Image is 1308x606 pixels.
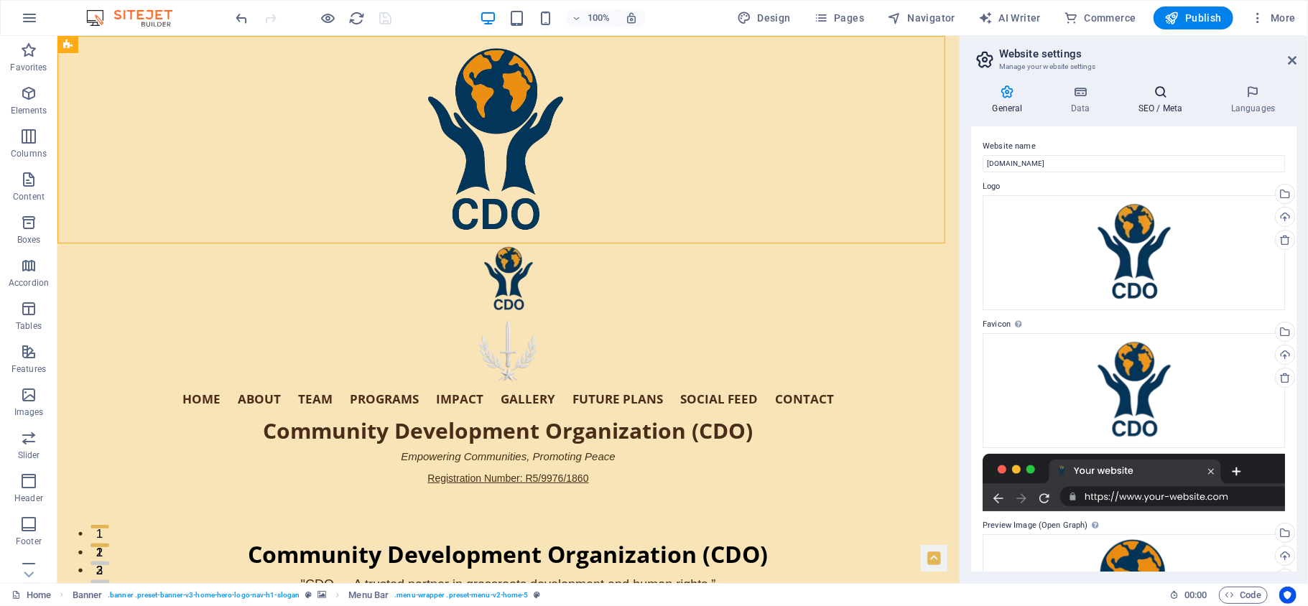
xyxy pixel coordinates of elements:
a: Click to cancel selection. Double-click to open Pages [11,587,51,604]
button: undo [233,9,251,27]
button: AI Writer [973,6,1047,29]
p: Accordion [9,277,49,289]
p: Images [14,406,44,418]
i: On resize automatically adjust zoom level to fit chosen device. [625,11,638,24]
button: Click here to leave preview mode and continue editing [320,9,337,27]
h4: General [971,85,1049,115]
i: This element contains a background [317,591,326,599]
span: Code [1225,587,1261,604]
span: Publish [1165,11,1222,25]
span: : [1195,589,1197,600]
i: Undo: Change pages (Ctrl+Z) [234,10,251,27]
button: 3 [33,544,51,548]
p: Header [14,493,43,504]
p: Tables [16,320,42,332]
nav: breadcrumb [73,587,541,604]
span: Click to select. Double-click to edit [348,587,389,604]
h4: SEO / Meta [1117,85,1210,115]
p: Features [11,363,46,375]
span: Navigator [887,11,955,25]
h6: 100% [588,9,611,27]
img: Editor Logo [83,9,190,27]
button: 2 [33,526,51,529]
label: Preview Image (Open Graph) [983,517,1285,534]
span: Design [737,11,791,25]
button: Code [1219,587,1268,604]
button: 100% [566,9,617,27]
p: Boxes [17,234,41,246]
button: More [1245,6,1302,29]
span: Click to select. Double-click to edit [73,587,103,604]
span: . banner .preset-banner-v3-home-hero-logo-nav-h1-slogan [108,587,300,604]
div: logo-web-A32zL2Mi7AAjuzJAI5Uoxw-XPkt2tXw5j4crBJ4gQbB1Q.png [983,333,1285,448]
h4: Data [1049,85,1117,115]
i: This element is a customizable preset [305,591,312,599]
p: Footer [16,536,42,547]
span: Pages [814,11,864,25]
p: Slider [18,449,40,461]
span: More [1251,11,1296,25]
label: Favicon [983,316,1285,333]
h3: Manage your website settings [999,60,1268,73]
label: Website name [983,138,1285,155]
span: 00 00 [1184,587,1207,604]
h4: Languages [1210,85,1297,115]
i: Reload page [349,10,366,27]
button: reload [348,9,366,27]
span: . menu-wrapper .preset-menu-v2-home-5 [394,587,528,604]
button: Usercentrics [1279,587,1297,604]
div: Design (Ctrl+Alt+Y) [731,6,797,29]
p: Elements [11,105,47,116]
p: Content [13,191,45,202]
h6: Session time [1169,587,1207,604]
p: Favorites [10,62,47,73]
p: Columns [11,148,47,159]
div: logo-web-A32zL2Mi7AAjuzJAI5Uoxw.webp [983,195,1285,310]
button: 1 [33,489,51,493]
button: Design [731,6,797,29]
button: Navigator [881,6,961,29]
h2: Website settings [999,47,1297,60]
span: AI Writer [978,11,1041,25]
i: This element is a customizable preset [534,591,541,599]
button: Pages [808,6,870,29]
div: Hero Banner [101,208,802,487]
span: Commerce [1064,11,1136,25]
label: Logo [983,178,1285,195]
input: Name... [983,155,1285,172]
button: 1 [33,508,51,511]
button: Commerce [1058,6,1142,29]
button: Publish [1154,6,1233,29]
